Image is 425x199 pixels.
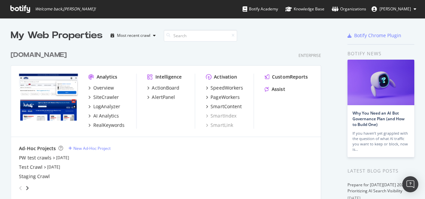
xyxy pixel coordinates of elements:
a: SmartContent [206,103,242,110]
div: Activation [214,74,237,80]
a: SiteCrawler [89,94,119,101]
div: Assist [272,86,285,92]
a: Assist [265,86,285,92]
div: Most recent crawl [117,34,150,38]
button: Most recent crawl [108,30,158,41]
a: AlertPanel [147,94,175,101]
div: Ad-Hoc Projects [19,145,56,152]
a: Test Crawl [19,164,42,171]
img: Why You Need an AI Bot Governance Plan (and How to Build One) [347,60,414,105]
div: SpeedWorkers [210,84,243,91]
div: ActionBoard [152,84,179,91]
a: PageWorkers [206,94,240,101]
a: PW test crawls [19,154,51,161]
div: Organizations [332,6,366,12]
div: Botify news [347,50,414,57]
div: Analytics [97,74,117,80]
a: [DATE] [56,155,69,160]
div: AlertPanel [152,94,175,101]
a: SmartIndex [206,113,236,119]
div: My Web Properties [11,29,103,42]
a: [DOMAIN_NAME] [11,50,69,60]
div: AI Analytics [93,113,119,119]
a: Botify Chrome Plugin [347,32,401,39]
a: CustomReports [265,74,308,80]
a: Overview [89,84,114,91]
a: RealKeywords [89,122,125,129]
a: SmartLink [206,122,233,129]
span: Ayushi Agarwal [380,6,411,12]
img: www.lowes.com [19,74,78,121]
a: Staging Crawl [19,173,50,180]
div: Intelligence [155,74,182,80]
div: SmartContent [210,103,242,110]
a: [DATE] [47,164,60,170]
div: Botify Chrome Plugin [354,32,401,39]
div: LogAnalyzer [93,103,120,110]
a: Prepare for [DATE][DATE] 2025 by Prioritizing AI Search Visibility [347,182,412,194]
a: New Ad-Hoc Project [68,145,111,151]
a: LogAnalyzer [89,103,120,110]
div: SiteCrawler [93,94,119,101]
div: [DOMAIN_NAME] [11,50,67,60]
div: RealKeywords [93,122,125,129]
div: Open Intercom Messenger [402,176,418,192]
div: angle-left [16,183,25,193]
a: SpeedWorkers [206,84,243,91]
a: Why You Need an AI Bot Governance Plan (and How to Build One) [352,110,405,127]
span: Welcome back, [PERSON_NAME] ! [35,6,96,12]
a: ActionBoard [147,84,179,91]
button: [PERSON_NAME] [366,4,422,14]
div: Knowledge Base [285,6,324,12]
a: AI Analytics [89,113,119,119]
div: Enterprise [298,53,321,58]
div: New Ad-Hoc Project [74,145,111,151]
div: CustomReports [272,74,308,80]
div: Overview [93,84,114,91]
div: angle-right [25,185,30,191]
div: PageWorkers [210,94,240,101]
input: Search [164,30,237,42]
div: Botify Academy [243,6,278,12]
div: If you haven’t yet grappled with the question of what AI traffic you want to keep or block, now is… [352,131,409,152]
div: Latest Blog Posts [347,167,414,175]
